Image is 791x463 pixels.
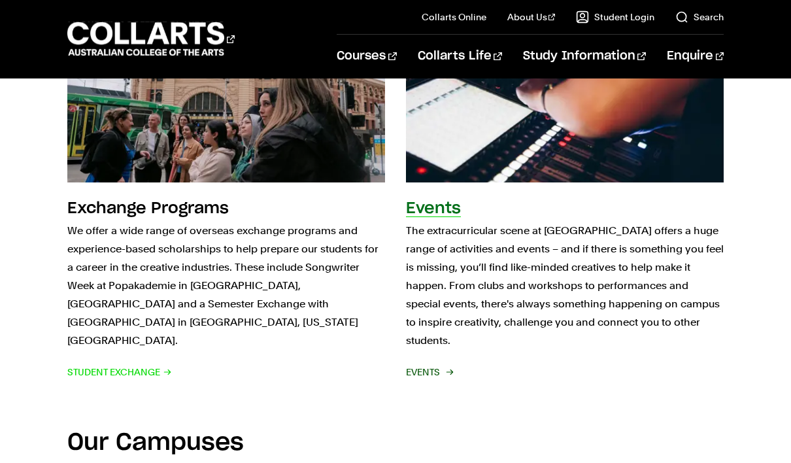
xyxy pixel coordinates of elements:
[67,18,385,381] a: Exchange Programs We offer a wide range of overseas exchange programs and experience-based schola...
[67,222,385,350] p: We offer a wide range of overseas exchange programs and experience-based scholarships to help pre...
[67,363,172,381] span: Student Exchange
[337,35,396,78] a: Courses
[523,35,646,78] a: Study Information
[667,35,724,78] a: Enquire
[675,10,724,24] a: Search
[422,10,486,24] a: Collarts Online
[406,18,724,381] a: Events The extracurricular scene at [GEOGRAPHIC_DATA] offers a huge range of activities and event...
[418,35,502,78] a: Collarts Life
[406,363,452,381] span: Events
[67,201,229,216] h2: Exchange Programs
[507,10,556,24] a: About Us
[67,20,235,58] div: Go to homepage
[406,201,461,216] h2: Events
[67,428,724,457] h2: Our Campuses
[406,222,724,350] p: The extracurricular scene at [GEOGRAPHIC_DATA] offers a huge range of activities and events – and...
[576,10,654,24] a: Student Login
